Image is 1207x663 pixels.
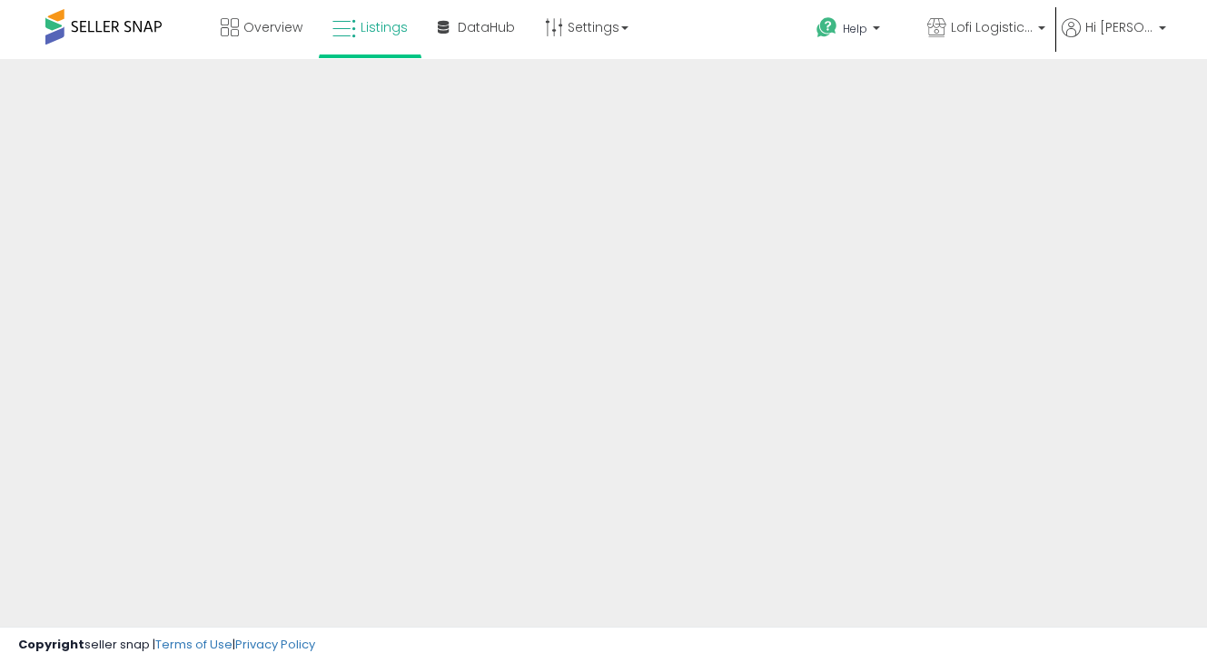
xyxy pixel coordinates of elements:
span: Listings [361,18,408,36]
span: Lofi Logistics LLC [951,18,1033,36]
a: Help [802,3,911,59]
a: Hi [PERSON_NAME] [1062,18,1166,59]
span: DataHub [458,18,515,36]
a: Terms of Use [155,636,232,653]
i: Get Help [816,16,838,39]
span: Overview [243,18,302,36]
strong: Copyright [18,636,84,653]
div: seller snap | | [18,637,315,654]
a: Privacy Policy [235,636,315,653]
span: Help [843,21,867,36]
span: Hi [PERSON_NAME] [1085,18,1153,36]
